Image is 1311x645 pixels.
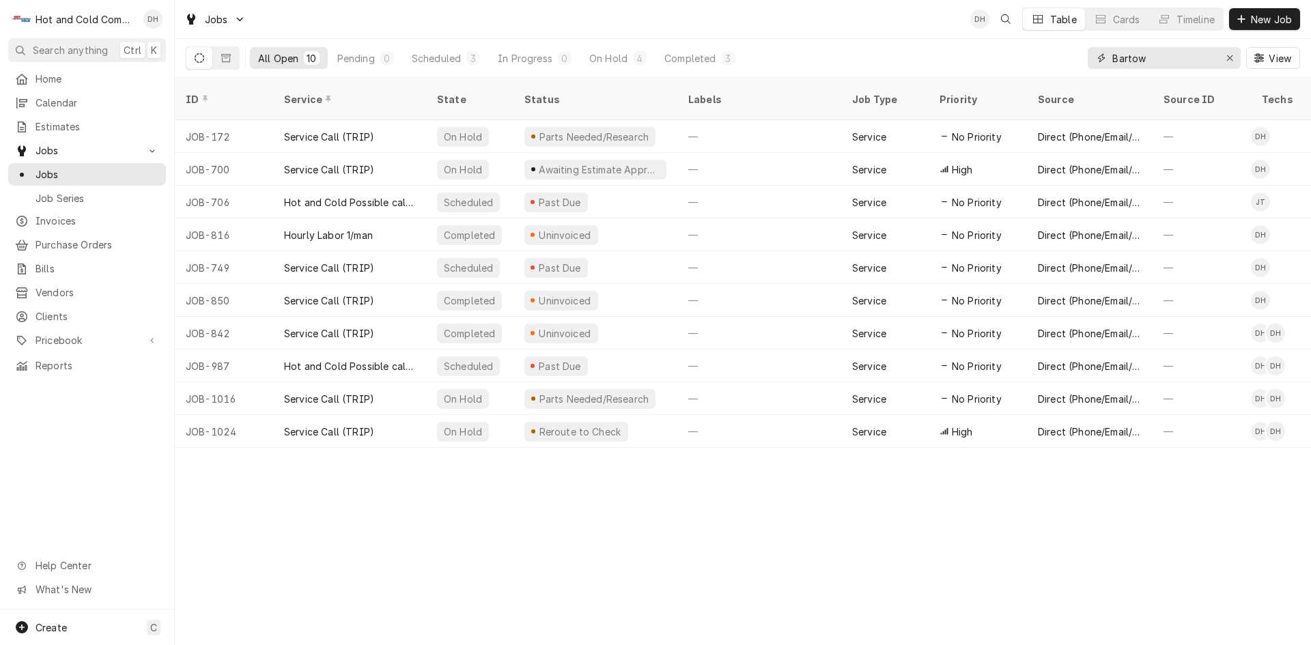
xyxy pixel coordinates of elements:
div: Daryl Harris's Avatar [1251,258,1270,277]
span: Pricebook [36,333,139,347]
div: — [1153,317,1251,349]
div: On Hold [442,392,483,406]
div: Service Call (TRIP) [284,162,374,177]
div: Service [852,326,886,341]
div: Daryl Harris's Avatar [1251,356,1270,375]
div: David Harris's Avatar [1251,160,1270,179]
div: — [1153,382,1251,415]
div: Hot and Cold Possible call Back [284,195,415,210]
div: On Hold [442,162,483,177]
a: Job Series [8,187,166,210]
div: — [1153,120,1251,153]
div: DH [1251,356,1270,375]
div: David Harris's Avatar [1266,356,1285,375]
div: 10 [307,51,316,66]
div: Service [852,195,886,210]
div: Table [1050,12,1077,27]
a: Invoices [8,210,166,232]
div: Past Due [537,195,583,210]
div: — [677,153,841,186]
div: Service Call (TRIP) [284,261,374,275]
div: Hot and Cold Commercial Kitchens, Inc.'s Avatar [12,10,31,29]
div: Direct (Phone/Email/etc.) [1038,261,1142,275]
div: Direct (Phone/Email/etc.) [1038,162,1142,177]
div: DH [1266,324,1285,343]
div: Daryl Harris's Avatar [1251,324,1270,343]
span: Reports [36,358,159,373]
div: — [1153,415,1251,448]
div: 3 [469,51,477,66]
div: David Harris's Avatar [1266,422,1285,441]
span: Search anything [33,43,108,57]
div: — [677,349,841,382]
a: Go to Jobs [179,8,251,31]
span: Jobs [36,143,139,158]
button: Open search [995,8,1017,30]
div: JOB-1016 [175,382,273,415]
span: Jobs [205,12,228,27]
div: Service [284,92,412,106]
span: No Priority [952,195,1002,210]
div: In Progress [498,51,552,66]
div: Labels [688,92,830,106]
div: 3 [724,51,733,66]
div: Hot and Cold Possible call Back [284,359,415,373]
div: Reroute to Check [537,425,622,439]
a: Purchase Orders [8,233,166,256]
div: Service Call (TRIP) [284,130,374,144]
span: Create [36,622,67,633]
div: Hot and Cold Commercial Kitchens, Inc. [36,12,136,27]
div: Direct (Phone/Email/etc.) [1038,425,1142,439]
div: DH [1251,324,1270,343]
div: Techs [1262,92,1295,106]
button: Search anythingCtrlK [8,38,166,62]
div: Priority [940,92,1013,106]
div: David Harris's Avatar [1251,225,1270,244]
span: No Priority [952,130,1002,144]
span: Purchase Orders [36,238,159,252]
div: Daryl Harris's Avatar [1251,389,1270,408]
span: New Job [1248,12,1295,27]
div: Past Due [537,359,583,373]
div: — [1153,251,1251,284]
div: Past Due [537,261,583,275]
span: Estimates [36,119,159,134]
div: On Hold [442,130,483,144]
div: DH [1251,422,1270,441]
div: Direct (Phone/Email/etc.) [1038,130,1142,144]
div: 0 [561,51,569,66]
div: Service [852,130,886,144]
a: Reports [8,354,166,377]
div: Service Call (TRIP) [284,326,374,341]
div: Daryl Harris's Avatar [1251,291,1270,310]
span: Home [36,72,159,86]
div: — [1153,153,1251,186]
div: Service [852,162,886,177]
span: Clients [36,309,159,324]
div: — [1153,349,1251,382]
div: DH [1266,356,1285,375]
div: — [1153,186,1251,218]
a: Go to Jobs [8,139,166,162]
div: Service [852,261,886,275]
div: David Harris's Avatar [1266,389,1285,408]
div: — [677,251,841,284]
div: Direct (Phone/Email/etc.) [1038,326,1142,341]
div: Timeline [1176,12,1215,27]
div: Source ID [1164,92,1237,106]
div: DH [1251,160,1270,179]
button: View [1246,47,1300,69]
div: 4 [636,51,644,66]
div: Completed [442,326,496,341]
input: Keyword search [1112,47,1215,69]
div: Parts Needed/Research [537,392,650,406]
div: — [677,120,841,153]
span: Invoices [36,214,159,228]
div: — [677,415,841,448]
div: Daryl Harris's Avatar [143,10,163,29]
a: Vendors [8,281,166,304]
div: David Harris's Avatar [1251,127,1270,146]
span: View [1266,51,1294,66]
div: Uninvoiced [537,326,593,341]
span: Ctrl [124,43,141,57]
